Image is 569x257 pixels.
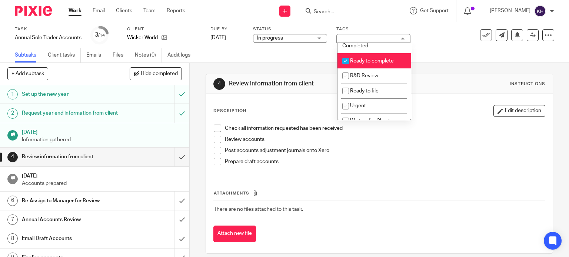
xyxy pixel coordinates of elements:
img: Pixie [15,6,52,16]
span: [DATE] [210,35,226,40]
p: [PERSON_NAME] [490,7,530,14]
span: R&D Review [350,73,378,78]
a: Subtasks [15,48,42,62]
h1: Request year end information from client [22,108,119,119]
a: Client tasks [48,48,81,62]
p: Wicker World [127,34,158,41]
div: 4 [213,78,225,90]
a: Files [113,48,129,62]
div: Annual Sole Trader Accounts [15,34,81,41]
div: 8 [7,233,18,244]
small: /14 [98,33,105,37]
span: Ready to file [350,88,379,94]
a: Clients [116,7,132,14]
label: Status [253,26,327,32]
div: 2 [7,108,18,119]
button: + Add subtask [7,67,48,80]
a: Audit logs [167,48,196,62]
label: Due by [210,26,244,32]
span: Ready to complete [350,58,394,64]
a: Work [69,7,81,14]
div: 1 [7,89,18,99]
span: In progress [257,35,283,41]
a: Email [93,7,105,14]
h1: [DATE] [22,170,182,180]
span: Attachments [214,191,249,195]
span: Urgent [350,103,366,108]
h1: Re-Assign to Manager for Review [22,195,119,206]
div: 6 [7,196,18,206]
div: 4 [7,152,18,162]
h1: Review information from client [22,151,119,162]
p: Review accounts [225,136,545,143]
p: Post accounts adjustment journals onto Xero [225,147,545,154]
h1: Annual Accounts Review [22,214,119,225]
a: Reports [167,7,185,14]
a: Notes (0) [135,48,162,62]
label: Tags [336,26,410,32]
span: Waiting for Client [350,118,390,124]
button: Hide completed [130,67,182,80]
div: 7 [7,214,18,225]
span: Get Support [420,8,449,13]
h1: Review information from client [229,80,395,88]
h1: Email Draft Accounts [22,233,119,244]
label: Client [127,26,201,32]
span: Hide completed [141,71,178,77]
button: Edit description [493,105,545,117]
input: Search [313,9,380,16]
p: Check all information requested has been received [225,125,545,132]
label: Task [15,26,81,32]
div: Instructions [510,81,545,87]
p: Description [213,108,246,114]
h1: [DATE] [22,127,182,136]
h1: Set up the new year [22,89,119,100]
a: Team [143,7,156,14]
p: Prepare draft accounts [225,158,545,165]
button: Attach new file [213,226,256,242]
p: Information gathered [22,136,182,143]
span: There are no files attached to this task. [214,207,303,212]
div: 3 [95,31,105,39]
img: svg%3E [534,5,546,17]
a: Emails [86,48,107,62]
p: Accounts prepared [22,180,182,187]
